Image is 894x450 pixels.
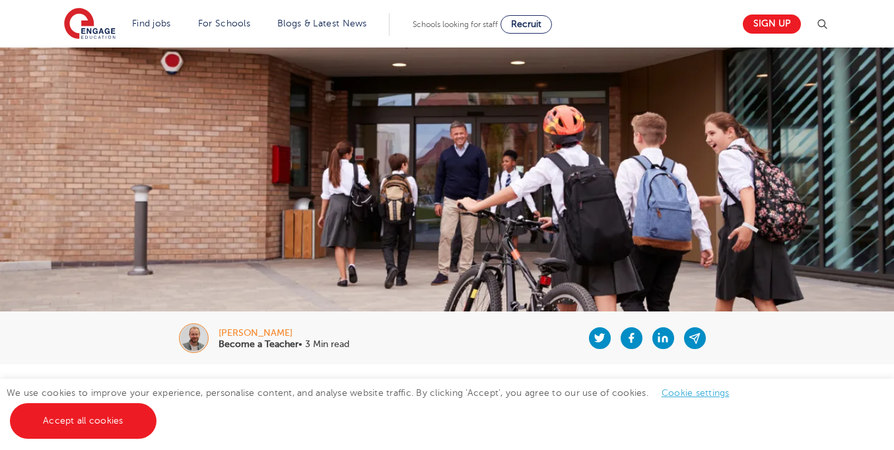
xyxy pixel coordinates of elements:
a: Accept all cookies [10,403,156,439]
a: Blogs & Latest News [277,18,367,28]
a: For Schools [198,18,250,28]
p: • 3 Min read [219,340,349,349]
a: Cookie settings [662,388,730,398]
b: Become a Teacher [219,339,298,349]
span: Recruit [511,19,541,29]
img: Engage Education [64,8,116,41]
a: Find jobs [132,18,171,28]
span: We use cookies to improve your experience, personalise content, and analyse website traffic. By c... [7,388,743,426]
a: Recruit [500,15,552,34]
div: [PERSON_NAME] [219,329,349,338]
a: Sign up [743,15,801,34]
span: Schools looking for staff [413,20,498,29]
